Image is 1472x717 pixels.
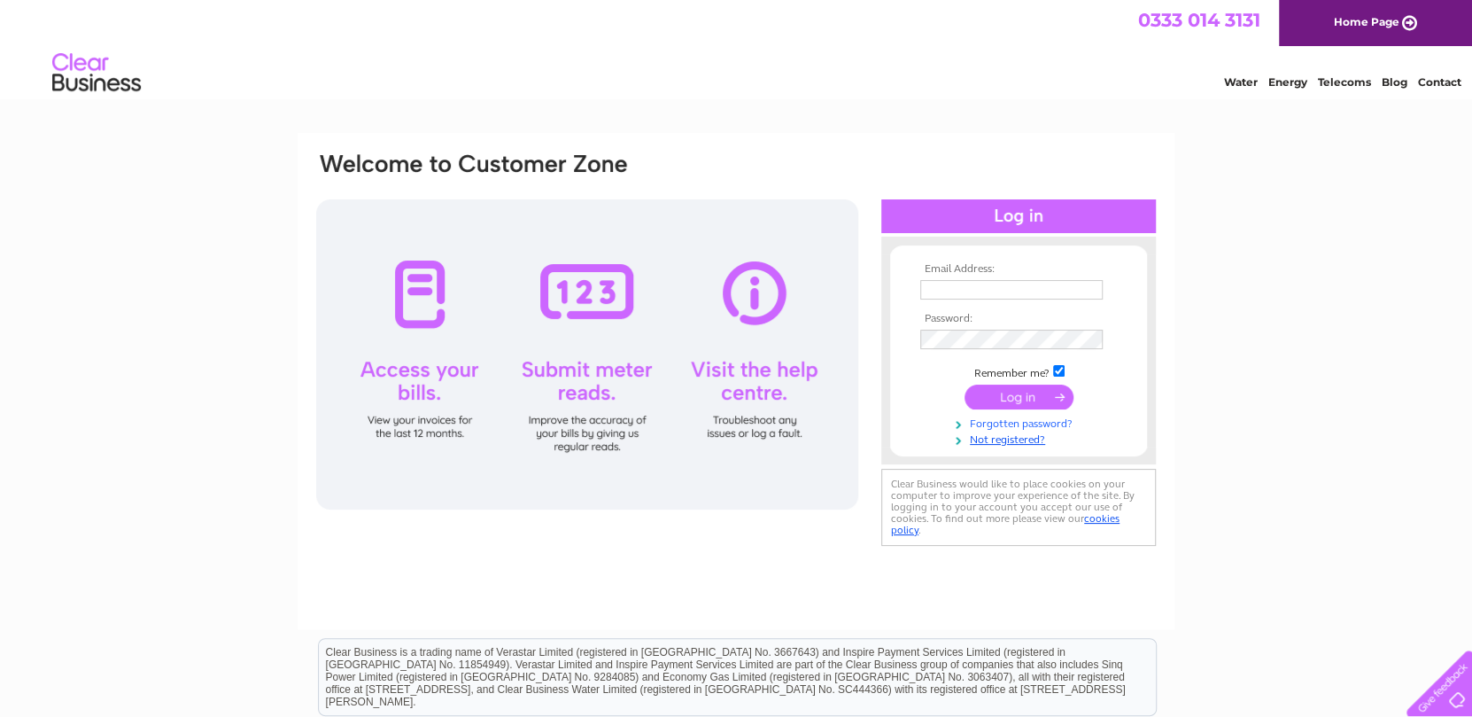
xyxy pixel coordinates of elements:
[1318,75,1371,89] a: Telecoms
[1382,75,1407,89] a: Blog
[916,362,1121,380] td: Remember me?
[1138,9,1260,31] a: 0333 014 3131
[881,469,1156,546] div: Clear Business would like to place cookies on your computer to improve your experience of the sit...
[920,430,1121,447] a: Not registered?
[1418,75,1461,89] a: Contact
[51,46,142,100] img: logo.png
[319,10,1156,86] div: Clear Business is a trading name of Verastar Limited (registered in [GEOGRAPHIC_DATA] No. 3667643...
[891,512,1119,536] a: cookies policy
[920,414,1121,431] a: Forgotten password?
[965,385,1073,409] input: Submit
[1224,75,1258,89] a: Water
[916,263,1121,276] th: Email Address:
[1268,75,1307,89] a: Energy
[916,313,1121,325] th: Password:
